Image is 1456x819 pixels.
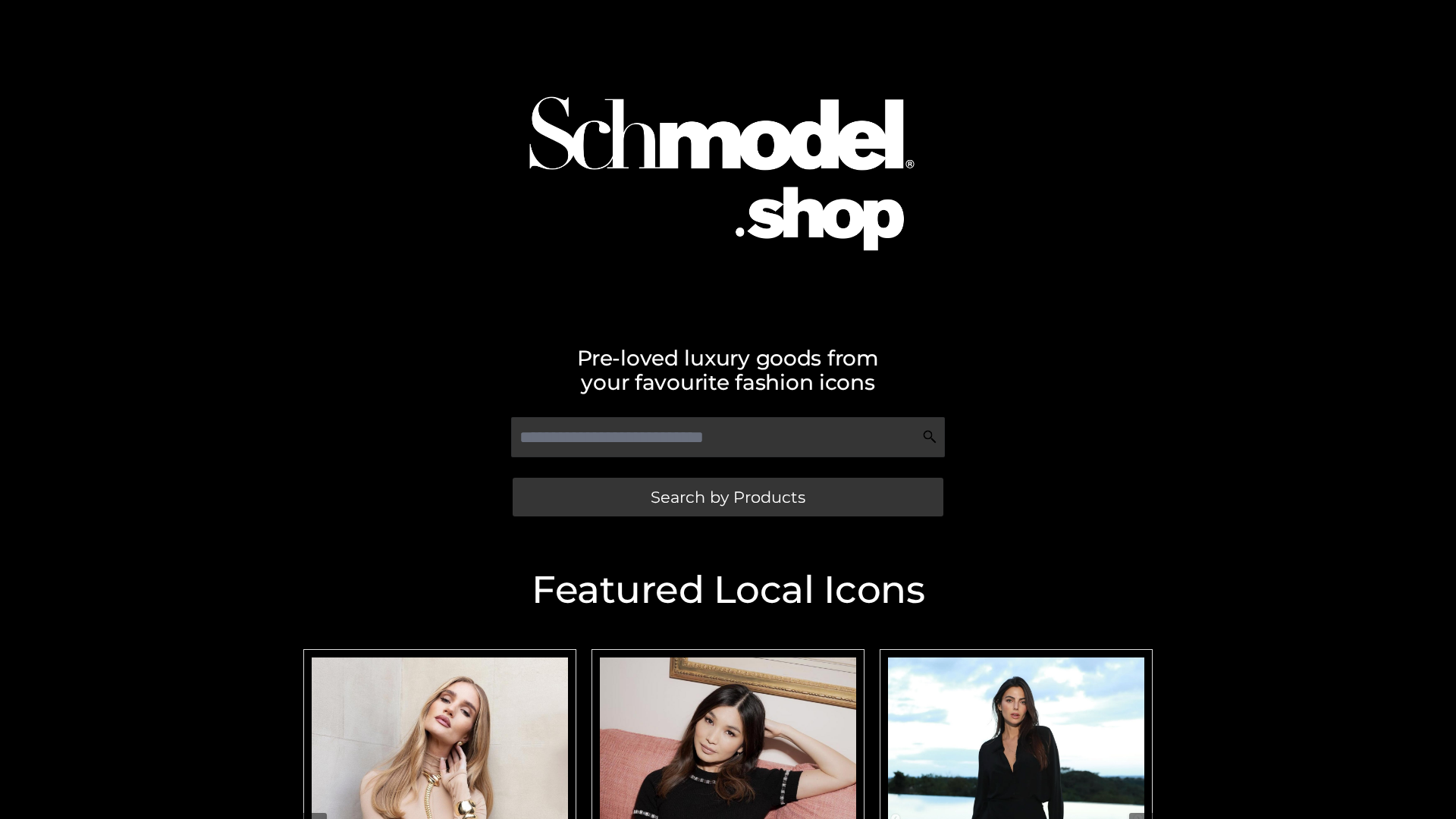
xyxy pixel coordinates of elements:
a: Search by Products [513,478,943,516]
h2: Pre-loved luxury goods from your favourite fashion icons [296,346,1160,394]
h2: Featured Local Icons​ [296,571,1160,609]
img: Search Icon [922,429,937,444]
span: Search by Products [651,489,805,505]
